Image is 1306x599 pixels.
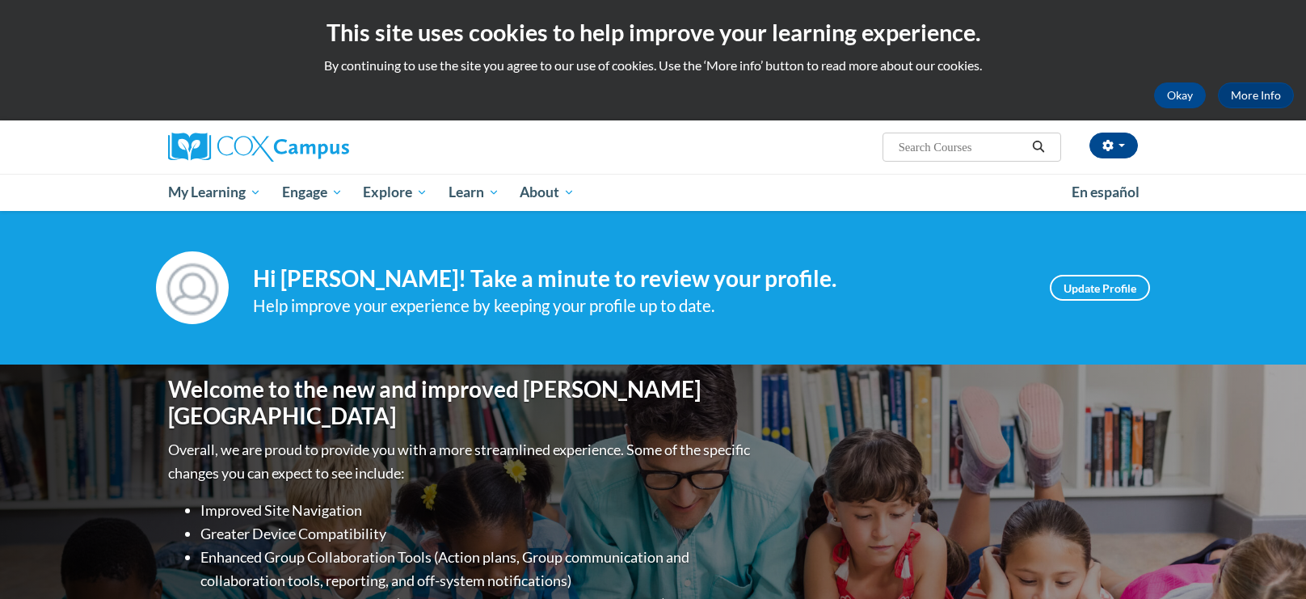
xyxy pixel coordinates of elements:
[1050,275,1150,301] a: Update Profile
[1154,82,1206,108] button: Okay
[158,174,272,211] a: My Learning
[1026,137,1051,157] button: Search
[1218,82,1294,108] a: More Info
[1089,133,1138,158] button: Account Settings
[168,183,261,202] span: My Learning
[438,174,510,211] a: Learn
[1241,534,1293,586] iframe: Button to launch messaging window
[253,265,1026,293] h4: Hi [PERSON_NAME]! Take a minute to review your profile.
[1061,175,1150,209] a: En español
[363,183,428,202] span: Explore
[1072,183,1140,200] span: En español
[253,293,1026,319] div: Help improve your experience by keeping your profile up to date.
[12,16,1294,49] h2: This site uses cookies to help improve your learning experience.
[352,174,438,211] a: Explore
[144,174,1162,211] div: Main menu
[510,174,586,211] a: About
[12,57,1294,74] p: By continuing to use the site you agree to our use of cookies. Use the ‘More info’ button to read...
[156,251,229,324] img: Profile Image
[200,546,754,593] li: Enhanced Group Collaboration Tools (Action plans, Group communication and collaboration tools, re...
[520,183,575,202] span: About
[282,183,343,202] span: Engage
[168,133,475,162] a: Cox Campus
[897,137,1026,157] input: Search Courses
[168,376,754,430] h1: Welcome to the new and improved [PERSON_NAME][GEOGRAPHIC_DATA]
[449,183,499,202] span: Learn
[168,438,754,485] p: Overall, we are proud to provide you with a more streamlined experience. Some of the specific cha...
[272,174,353,211] a: Engage
[200,499,754,522] li: Improved Site Navigation
[200,522,754,546] li: Greater Device Compatibility
[168,133,349,162] img: Cox Campus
